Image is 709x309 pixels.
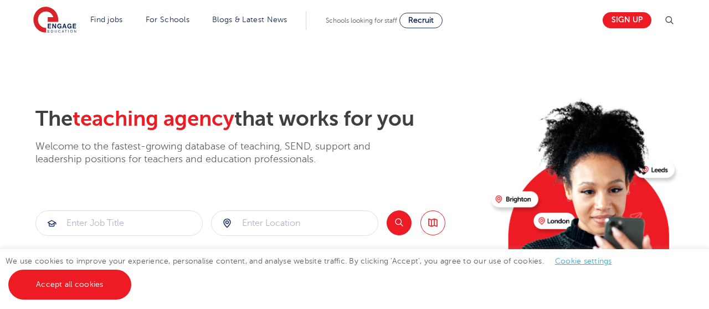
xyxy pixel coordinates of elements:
a: For Schools [146,16,189,24]
a: Cookie settings [555,257,612,265]
h2: The that works for you [35,106,482,132]
a: Recruit [399,13,443,28]
span: We use cookies to improve your experience, personalise content, and analyse website traffic. By c... [6,257,623,289]
a: Sign up [603,12,651,28]
input: Submit [212,211,378,235]
span: Recruit [408,16,434,24]
span: Schools looking for staff [326,17,397,24]
a: Blogs & Latest News [212,16,287,24]
div: Submit [211,210,378,236]
img: Engage Education [33,7,76,34]
button: Search [387,210,412,235]
div: Submit [35,210,203,236]
a: Find jobs [90,16,123,24]
a: Accept all cookies [8,270,131,300]
span: teaching agency [73,107,234,131]
p: Welcome to the fastest-growing database of teaching, SEND, support and leadership positions for t... [35,140,401,166]
input: Submit [36,211,202,235]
